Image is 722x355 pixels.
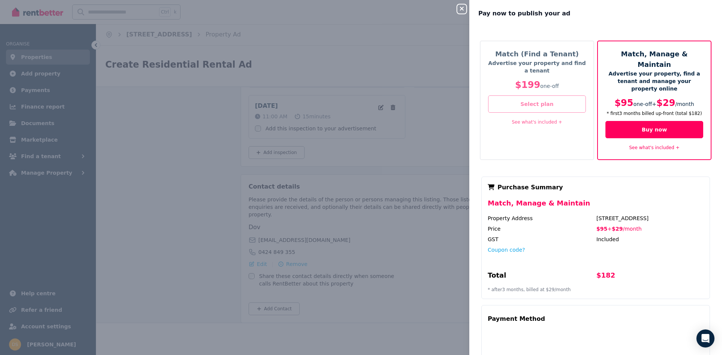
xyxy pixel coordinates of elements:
a: See what's included + [512,119,562,125]
div: GST [488,236,595,243]
div: Open Intercom Messenger [696,329,714,347]
span: + [607,226,612,232]
span: $95 [596,226,607,232]
div: Property Address [488,215,595,222]
p: * after 3 month s, billed at $29 / month [488,287,704,293]
a: See what's included + [629,145,680,150]
div: Total [488,270,595,284]
h5: Match, Manage & Maintain [605,49,703,70]
span: / month [623,226,642,232]
span: Pay now to publish your ad [478,9,570,18]
button: Buy now [605,121,703,138]
span: + [652,101,657,107]
button: Select plan [488,95,586,113]
div: Match, Manage & Maintain [488,198,704,215]
span: $29 [657,98,675,108]
span: one-off [540,83,559,89]
div: [STREET_ADDRESS] [596,215,704,222]
span: $199 [515,80,540,90]
span: $29 [612,226,623,232]
div: Purchase Summary [488,183,704,192]
p: Advertise your property and find a tenant [488,59,586,74]
button: Coupon code? [488,246,525,254]
span: one-off [633,101,652,107]
div: Price [488,225,595,233]
span: / month [675,101,694,107]
h5: Match (Find a Tenant) [488,49,586,59]
span: $95 [614,98,633,108]
div: Payment Method [488,311,545,326]
p: Advertise your property, find a tenant and manage your property online [605,70,703,92]
div: Included [596,236,704,243]
div: $182 [596,270,704,284]
p: * first 3 month s billed up-front (total $182 ) [605,110,703,116]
